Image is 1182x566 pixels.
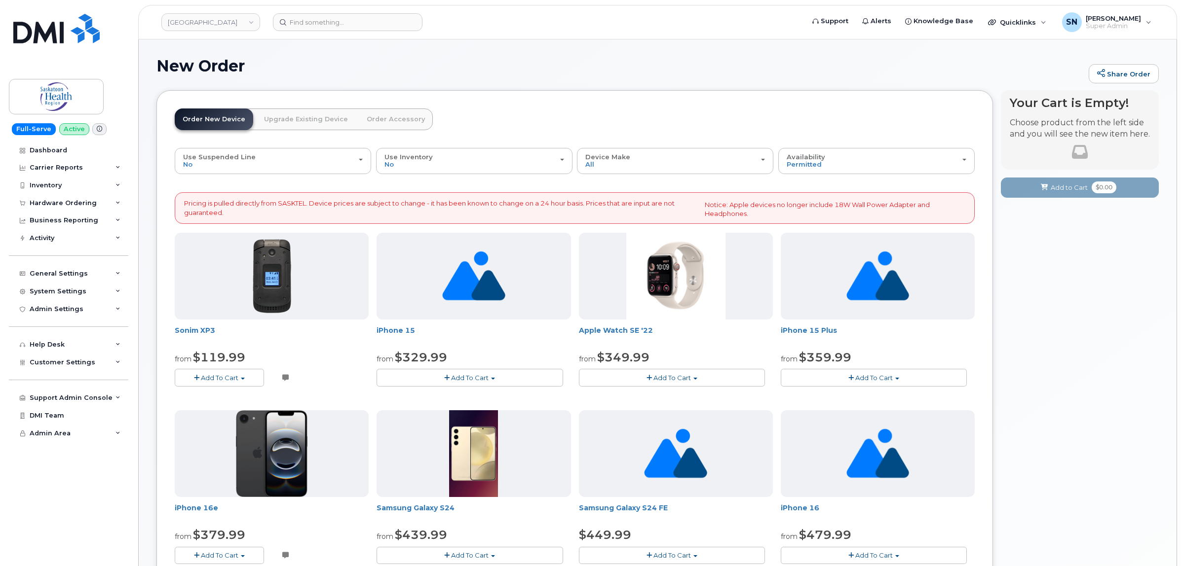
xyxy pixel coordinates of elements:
[377,503,455,512] a: Samsung Galaxy S24
[201,551,238,559] span: Add To Cart
[597,350,649,364] span: $349.99
[855,374,893,382] span: Add To Cart
[183,160,192,168] span: No
[781,503,975,523] div: iPhone 16
[1092,181,1116,193] span: $0.00
[579,528,631,542] span: $449.99
[377,354,393,363] small: from
[201,374,238,382] span: Add To Cart
[787,160,822,168] span: Permitted
[585,153,630,161] span: Device Make
[377,532,393,541] small: from
[781,532,798,541] small: from
[377,325,571,345] div: iPhone 15
[449,410,498,497] img: S24.jpg
[781,326,837,335] a: iPhone 15 Plus
[451,374,489,382] span: Add To Cart
[359,108,433,130] a: Order Accessory
[781,325,975,345] div: iPhone 15 Plus
[799,350,851,364] span: $359.99
[384,153,433,161] span: Use Inventory
[442,233,505,319] img: no_image_found-2caef05468ed5679b831cfe6fc140e25e0c280774317ffc20a367ab7fd17291e.png
[175,148,371,174] button: Use Suspended Line No
[799,528,851,542] span: $479.99
[781,547,967,564] button: Add To Cart
[256,108,356,130] a: Upgrade Existing Device
[626,233,725,319] img: Screenshot_2022-11-04_110105.png
[184,199,697,217] p: Pricing is pulled directly from SASKTEL. Device prices are subject to change - it has been known ...
[778,148,975,174] button: Availability Permitted
[395,350,447,364] span: $329.99
[377,326,415,335] a: iPhone 15
[376,148,572,174] button: Use Inventory No
[644,410,707,497] img: no_image_found-2caef05468ed5679b831cfe6fc140e25e0c280774317ffc20a367ab7fd17291e.png
[1010,96,1150,109] h4: Your Cart is Empty!
[781,354,798,363] small: from
[579,503,668,512] a: Samsung Galaxy S24 FE
[395,528,447,542] span: $439.99
[377,503,571,523] div: Samsung Galaxy S24
[175,326,215,335] a: Sonim XP3
[193,528,245,542] span: $379.99
[577,148,773,174] button: Device Make All
[236,410,307,497] img: iPhone_16e_Black_PDP_Image_Position_1__en-US-657x800.png
[175,503,218,512] a: iPhone 16e
[175,503,369,523] div: iPhone 16e
[175,547,264,564] button: Add To Cart
[705,200,965,218] p: Notice: Apple devices no longer include 18W Wall Power Adapter and Headphones.
[253,239,291,313] img: 150
[579,326,653,335] a: Apple Watch SE '22
[781,369,967,386] button: Add To Cart
[787,153,825,161] span: Availability
[175,369,264,386] button: Add To Cart
[175,354,191,363] small: from
[1001,177,1159,198] button: Add to Cart $0.00
[377,547,563,564] button: Add To Cart
[451,551,489,559] span: Add To Cart
[384,160,394,168] span: No
[193,350,245,364] span: $119.99
[175,325,369,345] div: Sonim XP3
[1089,64,1159,84] a: Share Order
[175,532,191,541] small: from
[846,233,909,319] img: no_image_found-2caef05468ed5679b831cfe6fc140e25e0c280774317ffc20a367ab7fd17291e.png
[579,547,765,564] button: Add To Cart
[585,160,594,168] span: All
[653,551,691,559] span: Add To Cart
[1051,183,1088,192] span: Add to Cart
[175,108,253,130] a: Order New Device
[846,410,909,497] img: no_image_found-2caef05468ed5679b831cfe6fc140e25e0c280774317ffc20a367ab7fd17291e.png
[579,354,596,363] small: from
[156,57,1084,74] h1: New Order
[1010,117,1150,140] p: Choose product from the left side and you will see the new item here.
[855,551,893,559] span: Add To Cart
[183,153,256,161] span: Use Suspended Line
[653,374,691,382] span: Add To Cart
[579,369,765,386] button: Add To Cart
[579,503,773,523] div: Samsung Galaxy S24 FE
[579,325,773,345] div: Apple Watch SE '22
[377,369,563,386] button: Add To Cart
[1139,523,1175,559] iframe: Messenger Launcher
[781,503,819,512] a: iPhone 16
